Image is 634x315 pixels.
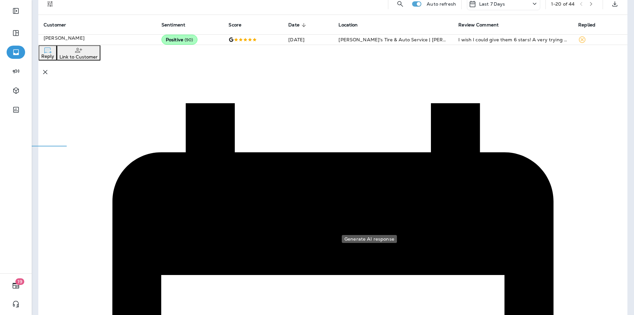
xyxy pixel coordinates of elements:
span: Replied [578,22,604,28]
button: Expand Sidebar [7,4,25,18]
span: Score [229,22,250,28]
span: Date [288,22,308,28]
span: Score [229,22,241,28]
p: Last 7 Days [479,1,505,7]
span: Date [288,22,299,28]
div: I wish I could give them 6 stars! A very trying day with flats on our camper coming back from Gra... [458,36,568,43]
span: Sentiment [161,22,194,28]
span: Replied [578,22,595,28]
span: 19 [16,278,24,285]
button: 19 [7,279,25,292]
div: Positive [161,35,197,45]
span: Customer [44,22,66,28]
span: Location [338,22,358,28]
p: [PERSON_NAME] [44,35,151,41]
div: Click to view Customer Drawer [44,35,151,41]
span: Location [338,22,366,28]
td: [DATE] [283,35,333,45]
span: Customer [44,22,75,28]
button: Link to Customer [57,45,100,60]
span: Sentiment [161,22,185,28]
span: Review Comment [458,22,507,28]
button: Reply [39,45,57,60]
div: 1 - 20 of 44 [551,1,575,7]
span: ( 90 ) [185,37,193,43]
div: Generate AI response [342,235,397,243]
p: Auto refresh [427,1,456,7]
span: Review Comment [458,22,499,28]
span: [PERSON_NAME]'s Tire & Auto Service | [PERSON_NAME] [338,37,473,43]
